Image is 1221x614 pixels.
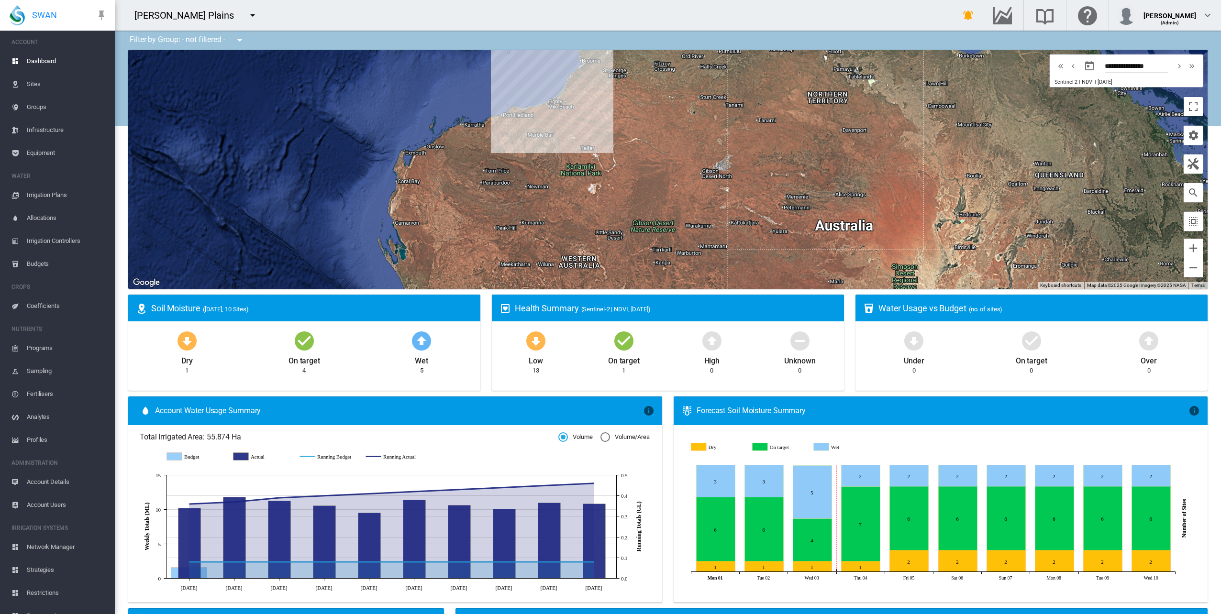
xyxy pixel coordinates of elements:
g: On target Sep 02, 2025 6 [745,497,784,561]
button: icon-select-all [1184,212,1203,231]
tspan: Number of Sites [1181,499,1188,537]
g: On target Sep 04, 2025 7 [842,487,880,561]
md-icon: icon-chevron-right [1174,60,1185,72]
button: icon-chevron-double-right [1186,60,1198,72]
circle: Running Budget 30 Jul 0.08 [367,559,371,563]
md-icon: icon-arrow-up-bold-circle [700,329,723,352]
md-icon: icon-water [140,405,151,417]
md-icon: Search the knowledge base [1033,10,1056,21]
tspan: Sat 06 [952,575,964,581]
circle: Running Budget 2 Jul 0.08 [187,559,191,563]
div: 0 [798,366,801,375]
md-icon: icon-arrow-down-bold-circle [902,329,925,352]
g: Actual 2 Jul 10.23 [178,508,201,579]
div: Filter by Group: - not filtered - [122,31,252,50]
span: Profiles [27,428,107,451]
button: Toggle fullscreen view [1184,97,1203,116]
g: Dry Sep 07, 2025 2 [987,550,1026,572]
span: (no. of sites) [969,306,1003,313]
md-icon: icon-chevron-left [1068,60,1078,72]
md-radio-button: Volume/Area [600,433,650,442]
tspan: Fri 05 [903,575,915,581]
div: 0 [912,366,916,375]
button: icon-bell-ring [959,6,978,25]
g: Dry Sep 02, 2025 1 [745,561,784,572]
g: On target Sep 01, 2025 6 [697,497,735,561]
md-icon: icon-menu-down [247,10,258,21]
circle: Running Actual 2 Jul 0.36 [187,502,191,505]
span: Total Irrigated Area: 55.874 Ha [140,432,558,442]
g: Running Actual [366,452,423,461]
circle: Running Budget 9 Jul 0.08 [232,559,236,563]
circle: Running Budget 20 Aug 0.08 [502,559,506,563]
div: 1 [622,366,625,375]
tspan: 0.3 [621,514,628,519]
span: Account Details [27,471,107,493]
span: Account Users [27,493,107,516]
md-icon: icon-arrow-up-bold-circle [410,329,433,352]
g: Dry Sep 01, 2025 1 [697,561,735,572]
tspan: Sun 07 [999,575,1012,581]
md-icon: icon-menu-down [234,34,245,46]
circle: Running Actual 20 Aug 0.44 [502,485,506,489]
g: Dry Sep 09, 2025 2 [1084,550,1122,572]
g: Actual 3 Sept 10.84 [583,504,606,579]
div: 4 [302,366,306,375]
span: Groups [27,96,107,119]
md-icon: icon-map-marker-radius [136,303,147,314]
md-icon: icon-information [643,405,655,417]
span: SWAN [32,9,57,21]
g: Wet Sep 04, 2025 2 [842,465,880,487]
circle: Running Actual 23 Jul 0.4 [322,493,326,497]
g: Wet Sep 08, 2025 2 [1035,465,1074,487]
span: ([DATE], 10 Sites) [203,306,249,313]
g: Wet [815,443,869,451]
button: Zoom in [1184,239,1203,258]
span: Allocations [27,207,107,230]
button: Zoom out [1184,258,1203,277]
md-icon: icon-arrow-down-bold-circle [524,329,547,352]
tspan: 10 [155,507,161,513]
tspan: 0.0 [621,576,628,581]
div: On target [289,352,320,366]
tspan: [DATE] [451,585,467,591]
md-icon: icon-heart-box-outline [499,303,511,314]
div: On target [1016,352,1047,366]
md-icon: icon-cup-water [863,303,875,314]
md-icon: Go to the Data Hub [991,10,1014,21]
span: Dashboard [27,50,107,73]
div: Dry [181,352,193,366]
circle: Running Actual 3 Sept 0.46 [592,481,596,485]
md-icon: icon-bell-ring [963,10,974,21]
tspan: Running Totals (GL) [635,502,642,552]
tspan: [DATE] [586,585,602,591]
span: ADMINISTRATION [11,455,107,471]
tspan: 0 [158,576,161,581]
g: On target Sep 03, 2025 4 [793,519,832,561]
div: [PERSON_NAME] Plains [134,9,243,22]
md-icon: icon-cog [1188,130,1199,141]
circle: Running Budget 23 Jul 0.08 [322,559,326,563]
g: Wet Sep 01, 2025 3 [697,465,735,497]
g: Actual [233,452,290,461]
md-icon: icon-minus-circle [788,329,811,352]
button: md-calendar [1080,56,1099,76]
g: Dry Sep 04, 2025 1 [842,561,880,572]
md-icon: icon-arrow-down-bold-circle [176,329,199,352]
span: Analytes [27,406,107,428]
g: Wet Sep 07, 2025 2 [987,465,1026,487]
span: Network Manager [27,536,107,559]
g: On target Sep 05, 2025 6 [890,486,929,550]
g: Dry Sep 03, 2025 1 [793,561,832,572]
tspan: 0.1 [621,555,627,561]
g: Wet Sep 02, 2025 3 [745,465,784,497]
div: Over [1141,352,1157,366]
span: Account Water Usage Summary [155,406,643,416]
div: [PERSON_NAME] [1143,7,1196,17]
a: Terms [1191,283,1205,288]
span: Fertilisers [27,383,107,406]
span: Coefficients [27,295,107,318]
tspan: Mon 08 [1047,575,1062,581]
span: NUTRIENTS [11,321,107,337]
md-icon: icon-information [1188,405,1200,417]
